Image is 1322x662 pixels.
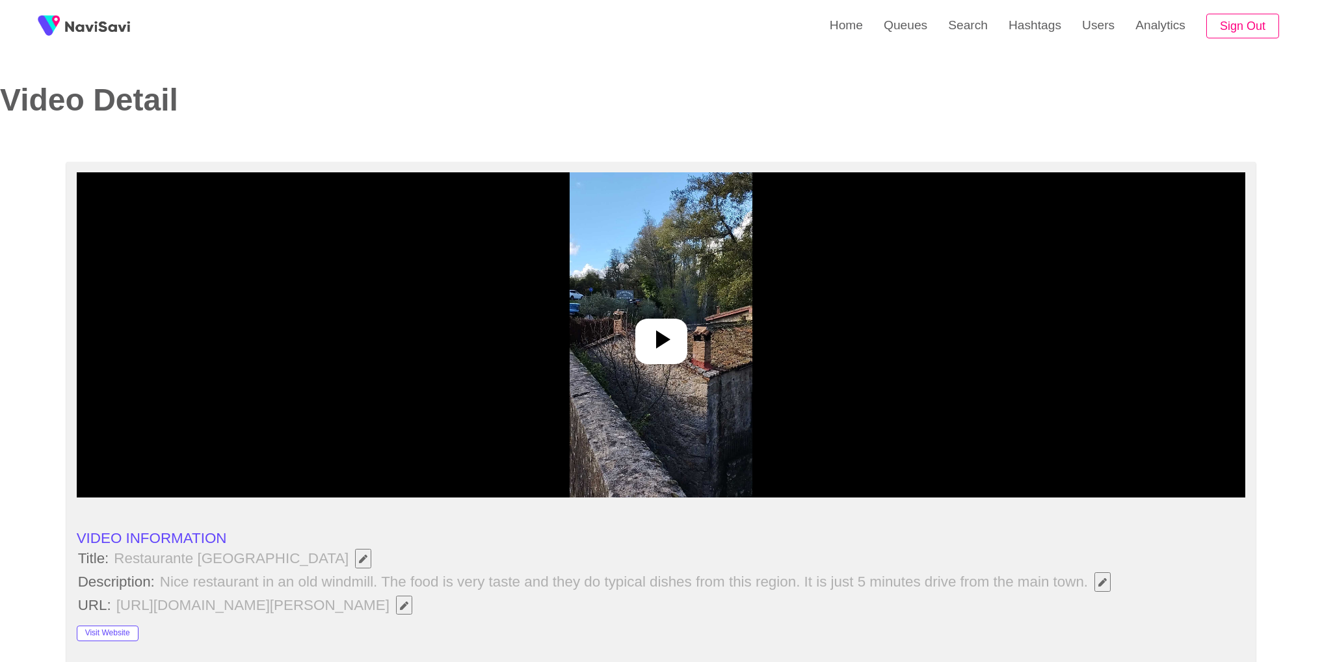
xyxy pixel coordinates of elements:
[355,549,371,568] button: Edit Field
[77,626,139,641] button: Visit Website
[77,597,112,614] span: URL:
[65,20,130,33] img: fireSpot
[77,574,156,590] span: Description:
[1094,572,1111,592] button: Edit Field
[358,555,369,563] span: Edit Field
[570,172,752,497] img: video poster
[77,622,139,639] a: Visit Website
[33,10,65,42] img: fireSpot
[1097,578,1108,587] span: Edit Field
[115,594,420,616] span: [URL][DOMAIN_NAME][PERSON_NAME]
[1206,14,1279,39] button: Sign Out
[77,550,111,567] span: Title:
[159,571,1118,593] span: Nice restaurant in an old windmill. The food is very taste and they do typical dishes from this r...
[112,548,379,570] span: Restaurante [GEOGRAPHIC_DATA]
[77,530,1246,547] li: VIDEO INFORMATION
[396,596,412,615] button: Edit Field
[399,602,410,610] span: Edit Field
